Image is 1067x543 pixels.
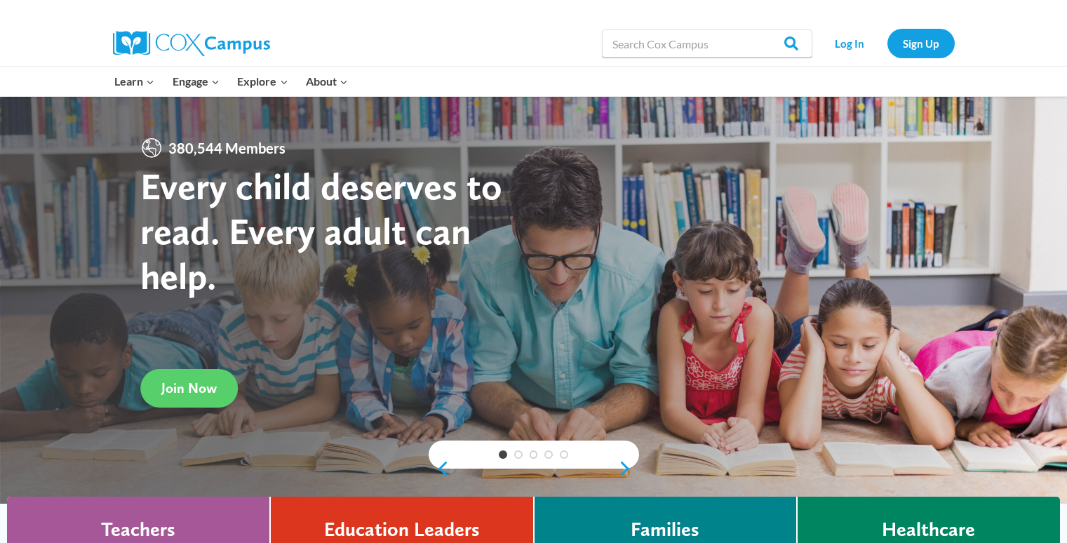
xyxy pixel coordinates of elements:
nav: Primary Navigation [106,67,357,96]
span: About [306,72,348,90]
h4: Education Leaders [324,518,480,542]
span: Explore [237,72,288,90]
a: next [618,460,639,477]
a: 5 [560,450,568,459]
a: previous [429,460,450,477]
a: Sign Up [887,29,955,58]
nav: Secondary Navigation [819,29,955,58]
span: 380,544 Members [163,137,291,159]
span: Learn [114,72,154,90]
strong: Every child deserves to read. Every adult can help. [140,163,502,297]
img: Cox Campus [113,31,270,56]
a: Join Now [140,369,238,408]
a: 2 [514,450,523,459]
span: Engage [173,72,220,90]
h4: Families [631,518,699,542]
h4: Healthcare [882,518,975,542]
a: 1 [499,450,507,459]
input: Search Cox Campus [602,29,812,58]
h4: Teachers [101,518,175,542]
a: 3 [530,450,538,459]
div: content slider buttons [429,455,639,483]
a: 4 [544,450,553,459]
a: Log In [819,29,880,58]
span: Join Now [161,380,217,396]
